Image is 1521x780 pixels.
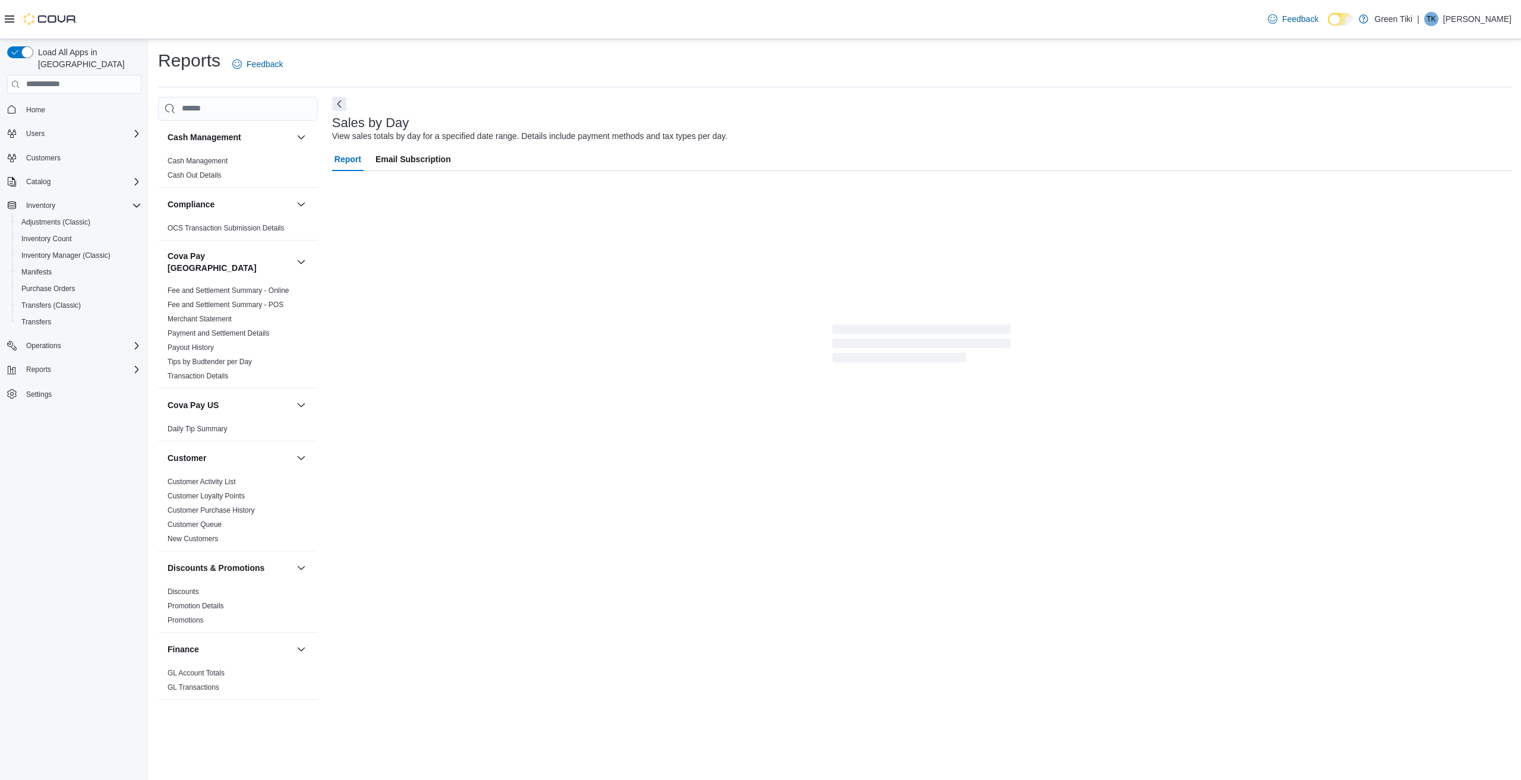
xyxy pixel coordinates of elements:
[294,130,308,144] button: Cash Management
[21,301,81,310] span: Transfers (Classic)
[168,491,245,501] span: Customer Loyalty Points
[168,157,228,165] a: Cash Management
[168,301,283,309] a: Fee and Settlement Summary - POS
[21,151,65,165] a: Customers
[2,361,146,378] button: Reports
[21,251,111,260] span: Inventory Manager (Classic)
[168,506,255,515] span: Customer Purchase History
[294,561,308,575] button: Discounts & Promotions
[168,315,232,323] a: Merchant Statement
[1374,12,1412,26] p: Green Tiki
[168,562,292,574] button: Discounts & Promotions
[12,214,146,230] button: Adjustments (Classic)
[12,314,146,330] button: Transfers
[17,248,115,263] a: Inventory Manager (Classic)
[335,147,361,171] span: Report
[168,286,289,295] a: Fee and Settlement Summary - Online
[158,49,220,72] h1: Reports
[168,683,219,692] span: GL Transactions
[26,390,52,399] span: Settings
[2,337,146,354] button: Operations
[17,248,141,263] span: Inventory Manager (Classic)
[168,587,199,596] span: Discounts
[26,153,61,163] span: Customers
[21,234,72,244] span: Inventory Count
[168,506,255,514] a: Customer Purchase History
[158,475,318,551] div: Customer
[168,669,225,677] a: GL Account Totals
[168,399,219,411] h3: Cova Pay US
[33,46,141,70] span: Load All Apps in [GEOGRAPHIC_DATA]
[168,170,222,180] span: Cash Out Details
[2,125,146,142] button: Users
[168,198,292,210] button: Compliance
[158,283,318,388] div: Cova Pay [GEOGRAPHIC_DATA]
[21,198,141,213] span: Inventory
[2,149,146,166] button: Customers
[1427,12,1435,26] span: TK
[168,250,292,274] button: Cova Pay [GEOGRAPHIC_DATA]
[168,601,224,611] span: Promotion Details
[168,615,204,625] span: Promotions
[168,357,252,367] span: Tips by Budtender per Day
[17,282,80,296] a: Purchase Orders
[168,588,199,596] a: Discounts
[21,317,51,327] span: Transfers
[1263,7,1323,31] a: Feedback
[158,221,318,240] div: Compliance
[26,341,61,350] span: Operations
[247,58,283,70] span: Feedback
[26,365,51,374] span: Reports
[332,97,346,111] button: Next
[168,520,222,529] a: Customer Queue
[2,197,146,214] button: Inventory
[168,171,222,179] a: Cash Out Details
[168,478,236,486] a: Customer Activity List
[17,232,77,246] a: Inventory Count
[17,215,95,229] a: Adjustments (Classic)
[1282,13,1318,25] span: Feedback
[294,398,308,412] button: Cova Pay US
[17,282,141,296] span: Purchase Orders
[158,666,318,699] div: Finance
[17,265,141,279] span: Manifests
[168,343,214,352] a: Payout History
[17,265,56,279] a: Manifests
[158,422,318,441] div: Cova Pay US
[168,358,252,366] a: Tips by Budtender per Day
[168,616,204,624] a: Promotions
[168,314,232,324] span: Merchant Statement
[21,127,49,141] button: Users
[17,315,56,329] a: Transfers
[168,223,285,233] span: OCS Transaction Submission Details
[168,198,214,210] h3: Compliance
[21,102,141,117] span: Home
[12,230,146,247] button: Inventory Count
[228,52,288,76] a: Feedback
[21,339,66,353] button: Operations
[2,385,146,402] button: Settings
[158,154,318,187] div: Cash Management
[168,492,245,500] a: Customer Loyalty Points
[21,267,52,277] span: Manifests
[168,602,224,610] a: Promotion Details
[168,372,228,380] a: Transaction Details
[17,215,141,229] span: Adjustments (Classic)
[168,329,269,337] a: Payment and Settlement Details
[168,535,218,543] a: New Customers
[294,451,308,465] button: Customer
[17,232,141,246] span: Inventory Count
[21,339,141,353] span: Operations
[26,177,51,187] span: Catalog
[2,173,146,190] button: Catalog
[168,399,292,411] button: Cova Pay US
[168,156,228,166] span: Cash Management
[26,201,55,210] span: Inventory
[21,175,55,189] button: Catalog
[1443,12,1511,26] p: [PERSON_NAME]
[17,315,141,329] span: Transfers
[294,197,308,211] button: Compliance
[17,298,141,312] span: Transfers (Classic)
